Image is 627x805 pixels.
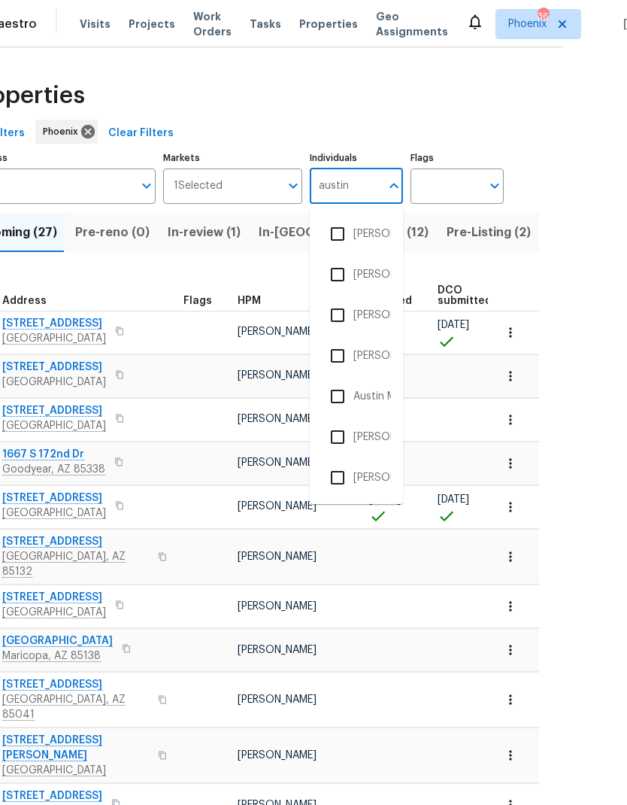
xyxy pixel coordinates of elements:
[322,462,391,494] li: [PERSON_NAME]
[238,327,317,337] span: [PERSON_NAME]
[447,222,531,243] span: Pre-Listing (2)
[108,124,174,143] span: Clear Filters
[136,175,157,196] button: Open
[168,222,241,243] span: In-review (1)
[238,501,317,512] span: [PERSON_NAME]
[310,169,380,204] input: Search ...
[538,9,548,24] div: 36
[238,457,317,468] span: [PERSON_NAME]
[238,645,317,655] span: [PERSON_NAME]
[438,320,469,330] span: [DATE]
[238,414,317,424] span: [PERSON_NAME]
[238,370,317,381] span: [PERSON_NAME]
[283,175,304,196] button: Open
[322,381,391,412] li: Austin May
[508,17,547,32] span: Phoenix
[438,285,492,306] span: DCO submitted
[193,9,232,39] span: Work Orders
[129,17,175,32] span: Projects
[238,694,317,705] span: [PERSON_NAME]
[43,124,84,139] span: Phoenix
[410,153,504,163] label: Flags
[376,9,448,39] span: Geo Assignments
[322,421,391,453] li: [PERSON_NAME]
[2,296,47,306] span: Address
[102,120,180,147] button: Clear Filters
[238,551,317,562] span: [PERSON_NAME]
[250,19,281,29] span: Tasks
[438,494,469,505] span: [DATE]
[322,218,391,250] li: [PERSON_NAME]
[75,222,150,243] span: Pre-reno (0)
[238,750,317,761] span: [PERSON_NAME]
[299,17,358,32] span: Properties
[35,120,98,144] div: Phoenix
[174,180,223,193] span: 1 Selected
[383,175,404,196] button: Close
[80,17,111,32] span: Visits
[163,153,303,163] label: Markets
[238,296,261,306] span: HPM
[484,175,505,196] button: Open
[183,296,212,306] span: Flags
[322,259,391,290] li: [PERSON_NAME]
[238,601,317,612] span: [PERSON_NAME]
[2,375,106,390] span: [GEOGRAPHIC_DATA]
[2,360,106,375] span: [STREET_ADDRESS]
[322,299,391,331] li: [PERSON_NAME]
[310,153,403,163] label: Individuals
[259,222,429,243] span: In-[GEOGRAPHIC_DATA] (12)
[322,340,391,372] li: [PERSON_NAME]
